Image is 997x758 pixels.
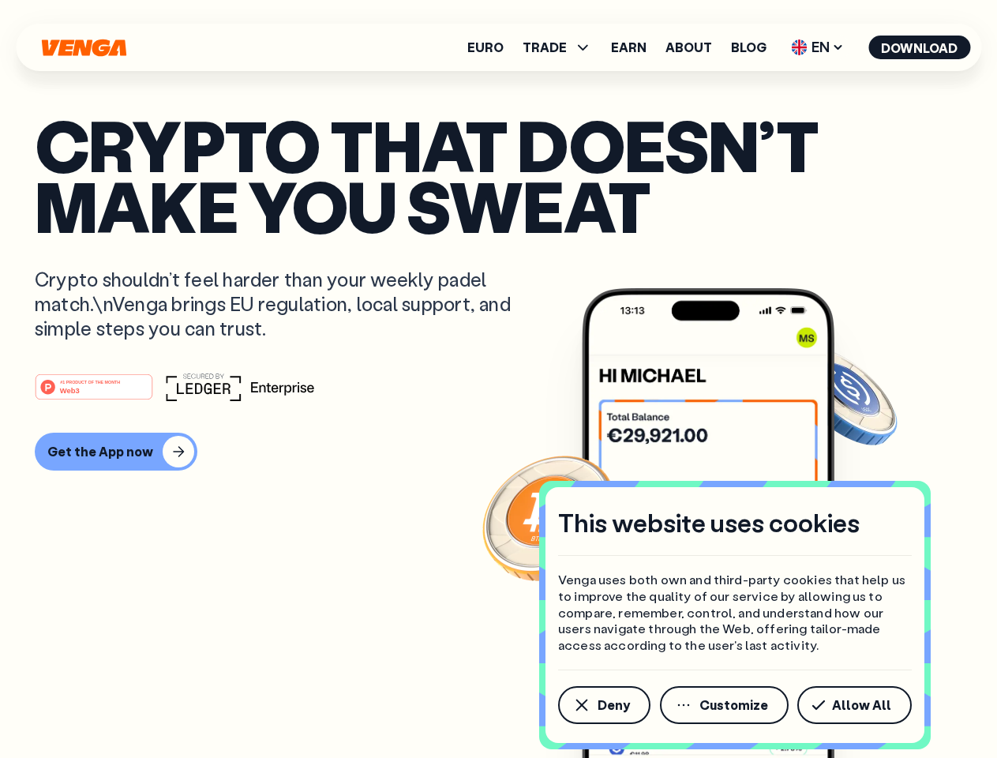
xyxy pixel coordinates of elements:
p: Crypto that doesn’t make you sweat [35,114,962,235]
button: Deny [558,686,650,724]
span: TRADE [523,38,592,57]
button: Customize [660,686,789,724]
a: Get the App now [35,433,962,471]
svg: Home [39,39,128,57]
button: Get the App now [35,433,197,471]
a: #1 PRODUCT OF THE MONTHWeb3 [35,383,153,403]
span: EN [785,35,849,60]
p: Crypto shouldn’t feel harder than your weekly padel match.\nVenga brings EU regulation, local sup... [35,267,534,341]
button: Allow All [797,686,912,724]
p: Venga uses both own and third-party cookies that help us to improve the quality of our service by... [558,572,912,654]
tspan: Web3 [60,385,80,394]
span: Deny [598,699,630,711]
div: Get the App now [47,444,153,460]
a: About [665,41,712,54]
a: Blog [731,41,766,54]
tspan: #1 PRODUCT OF THE MONTH [60,379,120,384]
img: USDC coin [787,340,901,453]
span: TRADE [523,41,567,54]
a: Euro [467,41,504,54]
a: Earn [611,41,647,54]
h4: This website uses cookies [558,506,860,539]
img: flag-uk [791,39,807,55]
button: Download [868,36,970,59]
span: Allow All [832,699,891,711]
img: Bitcoin [479,446,621,588]
span: Customize [699,699,768,711]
